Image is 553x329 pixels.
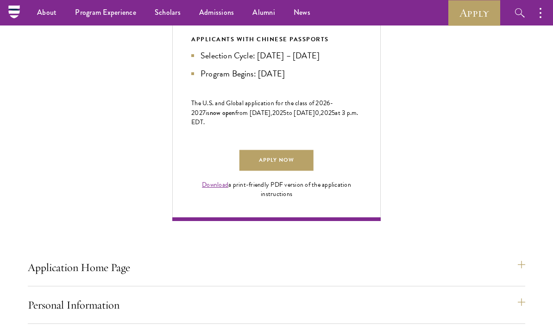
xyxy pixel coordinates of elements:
[315,108,319,118] span: 0
[202,180,228,190] a: Download
[320,108,332,118] span: 202
[287,108,315,118] span: to [DATE]
[191,67,362,80] li: Program Begins: [DATE]
[319,108,320,118] span: ,
[191,98,333,118] span: -202
[332,108,335,118] span: 5
[235,108,272,118] span: from [DATE],
[191,108,358,127] span: at 3 p.m. EDT.
[191,49,362,62] li: Selection Cycle: [DATE] – [DATE]
[206,108,210,118] span: is
[28,256,525,278] button: Application Home Page
[191,180,362,199] div: a print-friendly PDF version of the application instructions
[283,108,286,118] span: 5
[210,108,235,117] span: now open
[239,150,314,171] a: Apply Now
[272,108,283,118] span: 202
[191,34,362,44] div: APPLICANTS WITH CHINESE PASSPORTS
[327,98,330,108] span: 6
[202,108,206,118] span: 7
[191,98,327,108] span: The U.S. and Global application for the class of 202
[28,294,525,316] button: Personal Information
